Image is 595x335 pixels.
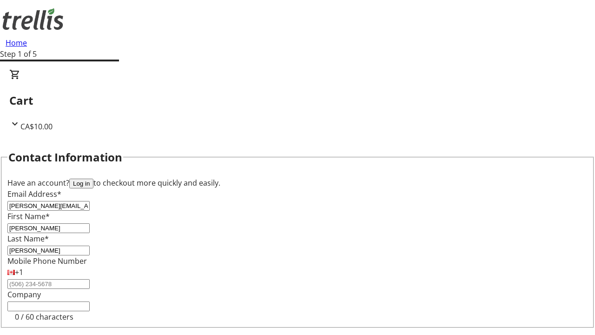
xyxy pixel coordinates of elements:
[7,256,87,266] label: Mobile Phone Number
[7,177,588,188] div: Have an account? to checkout more quickly and easily.
[8,149,122,166] h2: Contact Information
[7,234,49,244] label: Last Name*
[15,312,73,322] tr-character-limit: 0 / 60 characters
[7,211,50,221] label: First Name*
[7,189,61,199] label: Email Address*
[7,289,41,300] label: Company
[9,69,586,132] div: CartCA$10.00
[20,121,53,132] span: CA$10.00
[9,92,586,109] h2: Cart
[69,179,93,188] button: Log in
[7,279,90,289] input: (506) 234-5678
